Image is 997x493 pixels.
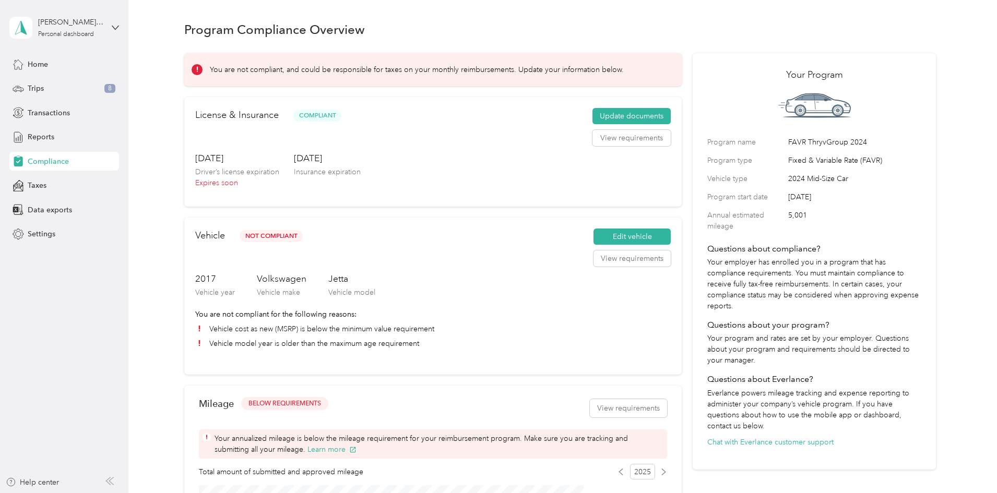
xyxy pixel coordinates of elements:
h3: 2017 [195,272,235,285]
div: Personal dashboard [38,31,94,38]
h4: Questions about compliance? [707,243,921,255]
p: You are not compliant for the following reasons: [195,309,671,320]
button: View requirements [590,399,667,417]
h2: Mileage [199,398,234,409]
span: Reports [28,131,54,142]
span: BELOW REQUIREMENTS [248,399,321,408]
label: Program type [707,155,785,166]
h2: License & Insurance [195,108,279,122]
button: View requirements [594,250,671,267]
p: Your employer has enrolled you in a program that has compliance requirements. You must maintain c... [707,257,921,311]
iframe: Everlance-gr Chat Button Frame [939,435,997,493]
p: You are not compliant, and could be responsible for taxes on your monthly reimbursements. Update ... [210,64,624,75]
span: 8 [104,84,115,93]
li: Vehicle cost as new (MSRP) is below the minimum value requirement [195,323,671,334]
span: Data exports [28,205,72,215]
p: Vehicle year [195,287,235,298]
h2: Vehicle [195,229,225,243]
span: [DATE] [788,191,921,202]
h1: Program Compliance Overview [184,24,365,35]
button: Chat with Everlance customer support [707,437,834,448]
button: Help center [6,477,59,488]
span: Taxes [28,180,46,191]
p: Your program and rates are set by your employer. Questions about your program and requirements sh... [707,333,921,366]
span: Home [28,59,48,70]
p: Expires soon [195,177,279,188]
p: Vehicle model [328,287,375,298]
h2: Your Program [707,68,921,82]
button: Edit vehicle [594,229,671,245]
span: Fixed & Variable Rate (FAVR) [788,155,921,166]
button: Learn more [307,444,357,455]
h4: Questions about your program? [707,319,921,331]
li: Vehicle model year is older than the maximum age requirement [195,338,671,349]
label: Program name [707,137,785,148]
label: Annual estimated mileage [707,210,785,232]
button: View requirements [592,130,671,147]
h4: Questions about Everlance? [707,373,921,386]
span: 5,001 [788,210,921,232]
p: Driver’s license expiration [195,166,279,177]
span: 2025 [630,464,655,479]
p: Insurance expiration [294,166,361,177]
label: Program start date [707,191,785,202]
p: Everlance powers mileage tracking and expense reporting to administer your company’s vehicle prog... [707,388,921,431]
button: BELOW REQUIREMENTS [241,397,328,410]
span: Trips [28,83,44,94]
span: 2024 Mid-Size Car [788,173,921,184]
h3: [DATE] [294,152,361,165]
span: Compliant [293,110,341,122]
div: [PERSON_NAME] AB. [PERSON_NAME] [38,17,103,28]
span: Compliance [28,156,69,167]
h3: Jetta [328,272,375,285]
h3: Volkswagen [257,272,306,285]
span: Settings [28,229,55,239]
h3: [DATE] [195,152,279,165]
span: Not Compliant [240,230,303,242]
button: Update documents [592,108,671,125]
span: Transactions [28,107,70,118]
span: Total amount of submitted and approved mileage [199,466,363,477]
label: Vehicle type [707,173,785,184]
p: Vehicle make [257,287,306,298]
span: Your annualized mileage is below the mileage requirement for your reimbursement program. Make sur... [215,433,663,455]
span: FAVR ThryvGroup 2024 [788,137,921,148]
